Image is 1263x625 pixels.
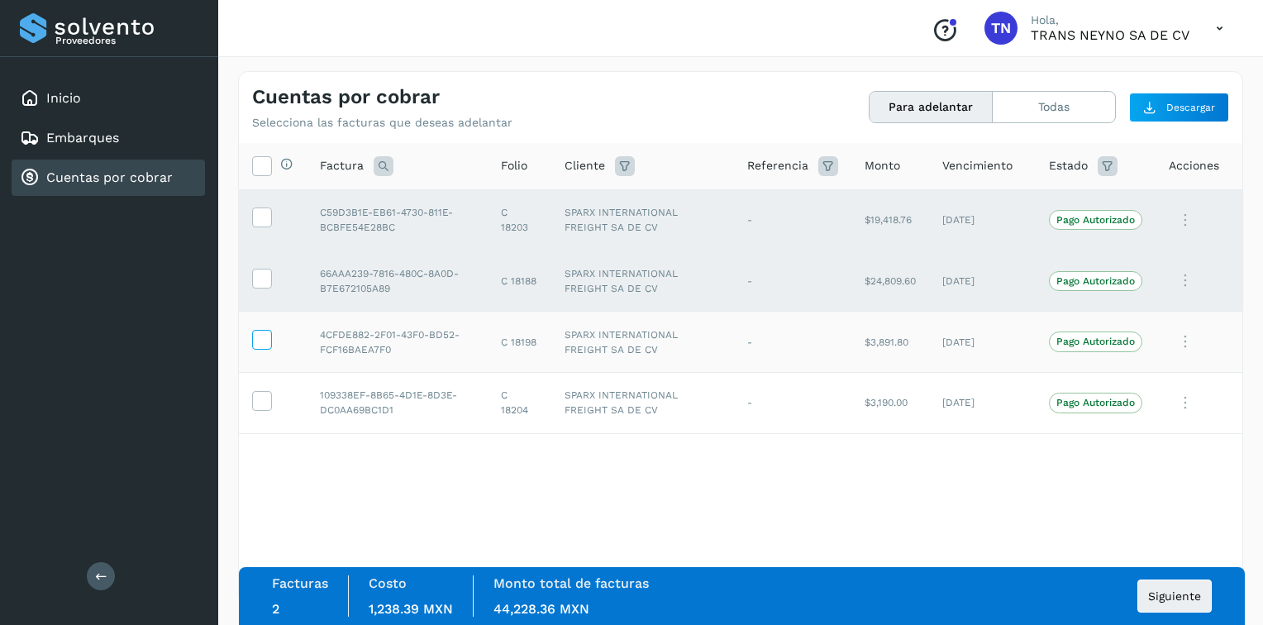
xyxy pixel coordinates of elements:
[307,372,488,433] td: 109338EF-8B65-4D1E-8D3E-DC0AA69BC1D1
[942,157,1013,174] span: Vencimiento
[307,250,488,312] td: 66AAA239-7816-480C-8A0D-B7E672105A89
[1166,100,1215,115] span: Descargar
[488,372,551,433] td: C 18204
[272,601,279,617] span: 2
[551,189,734,250] td: SPARX INTERNATIONAL FREIGHT SA DE CV
[252,116,512,130] p: Selecciona las facturas que deseas adelantar
[369,575,407,591] label: Costo
[929,250,1036,312] td: [DATE]
[851,189,929,250] td: $19,418.76
[272,575,328,591] label: Facturas
[488,250,551,312] td: C 18188
[929,189,1036,250] td: [DATE]
[46,90,81,106] a: Inicio
[307,312,488,373] td: 4CFDE882-2F01-43F0-BD52-FCF16BAEA7F0
[734,189,851,250] td: -
[851,372,929,433] td: $3,190.00
[1129,93,1229,122] button: Descargar
[320,157,364,174] span: Factura
[12,120,205,156] div: Embarques
[46,130,119,146] a: Embarques
[1031,27,1189,43] p: TRANS NEYNO SA DE CV
[1056,397,1135,408] p: Pago Autorizado
[493,601,589,617] span: 44,228.36 MXN
[1049,157,1088,174] span: Estado
[551,312,734,373] td: SPARX INTERNATIONAL FREIGHT SA DE CV
[734,312,851,373] td: -
[1031,13,1189,27] p: Hola,
[369,601,453,617] span: 1,238.39 MXN
[747,157,808,174] span: Referencia
[488,312,551,373] td: C 18198
[734,250,851,312] td: -
[1056,214,1135,226] p: Pago Autorizado
[1056,275,1135,287] p: Pago Autorizado
[307,189,488,250] td: C59D3B1E-EB61-4730-811E-BCBFE54E28BC
[565,157,605,174] span: Cliente
[252,85,440,109] h4: Cuentas por cobrar
[551,250,734,312] td: SPARX INTERNATIONAL FREIGHT SA DE CV
[851,312,929,373] td: $3,891.80
[851,250,929,312] td: $24,809.60
[488,189,551,250] td: C 18203
[493,575,649,591] label: Monto total de facturas
[1148,590,1201,602] span: Siguiente
[1056,336,1135,347] p: Pago Autorizado
[929,372,1036,433] td: [DATE]
[1169,157,1219,174] span: Acciones
[55,35,198,46] p: Proveedores
[929,312,1036,373] td: [DATE]
[12,160,205,196] div: Cuentas por cobrar
[501,157,527,174] span: Folio
[1137,580,1212,613] button: Siguiente
[993,92,1115,122] button: Todas
[734,372,851,433] td: -
[46,169,173,185] a: Cuentas por cobrar
[865,157,900,174] span: Monto
[551,372,734,433] td: SPARX INTERNATIONAL FREIGHT SA DE CV
[12,80,205,117] div: Inicio
[870,92,993,122] button: Para adelantar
